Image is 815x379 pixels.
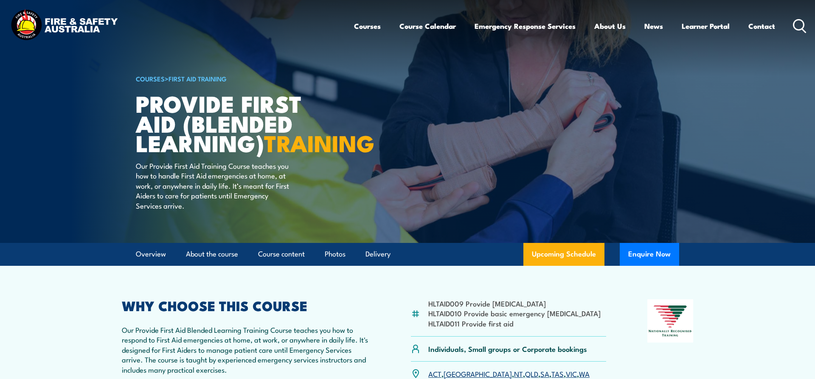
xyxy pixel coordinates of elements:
[428,368,441,379] a: ACT
[551,368,564,379] a: TAS
[325,243,346,265] a: Photos
[444,368,512,379] a: [GEOGRAPHIC_DATA]
[365,243,391,265] a: Delivery
[186,243,238,265] a: About the course
[748,15,775,37] a: Contact
[136,243,166,265] a: Overview
[136,161,291,210] p: Our Provide First Aid Training Course teaches you how to handle First Aid emergencies at home, at...
[428,298,601,308] li: HLTAID009 Provide [MEDICAL_DATA]
[525,368,538,379] a: QLD
[258,243,305,265] a: Course content
[647,299,693,343] img: Nationally Recognised Training logo.
[428,369,590,379] p: , , , , , , ,
[523,243,604,266] a: Upcoming Schedule
[566,368,577,379] a: VIC
[122,299,370,311] h2: WHY CHOOSE THIS COURSE
[428,318,601,328] li: HLTAID011 Provide first aid
[682,15,730,37] a: Learner Portal
[475,15,576,37] a: Emergency Response Services
[514,368,523,379] a: NT
[428,344,587,354] p: Individuals, Small groups or Corporate bookings
[620,243,679,266] button: Enquire Now
[428,308,601,318] li: HLTAID010 Provide basic emergency [MEDICAL_DATA]
[579,368,590,379] a: WA
[136,73,346,84] h6: >
[594,15,626,37] a: About Us
[399,15,456,37] a: Course Calendar
[264,125,374,160] strong: TRAINING
[136,93,346,153] h1: Provide First Aid (Blended Learning)
[169,74,227,83] a: First Aid Training
[122,325,370,374] p: Our Provide First Aid Blended Learning Training Course teaches you how to respond to First Aid em...
[354,15,381,37] a: Courses
[540,368,549,379] a: SA
[136,74,165,83] a: COURSES
[644,15,663,37] a: News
